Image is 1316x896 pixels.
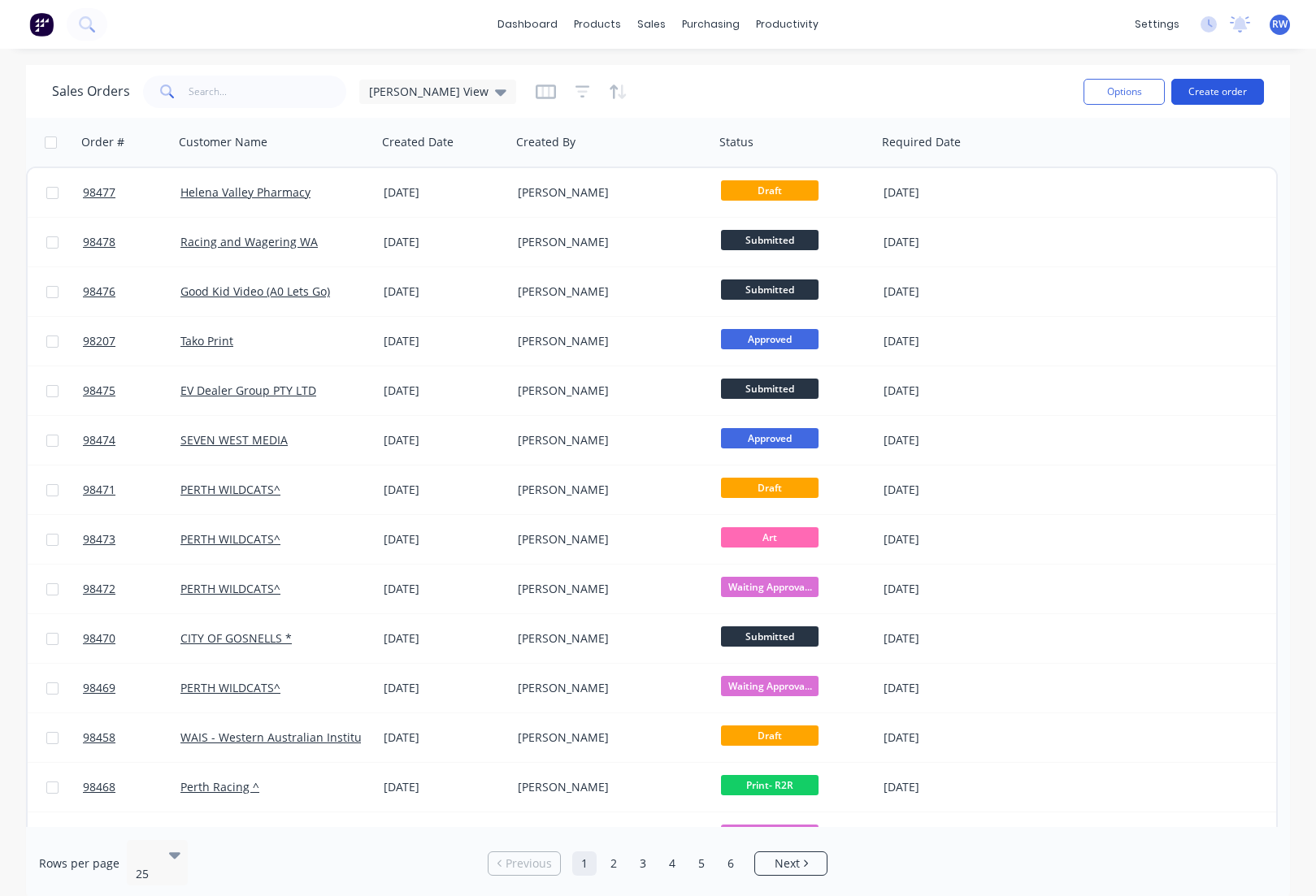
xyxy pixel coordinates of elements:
[721,825,819,845] span: Waiting Approva...
[518,284,698,300] div: [PERSON_NAME]
[83,614,180,663] a: 98470
[136,866,155,882] div: 25
[180,432,288,448] a: SEVEN WEST MEDIA
[1084,79,1165,105] button: Options
[83,565,180,613] a: 98472
[83,416,180,465] a: 98474
[518,383,698,399] div: [PERSON_NAME]
[83,184,115,201] span: 98477
[518,234,698,250] div: [PERSON_NAME]
[1127,12,1188,37] div: settings
[602,851,626,876] a: Page 2
[29,12,54,37] img: Factory
[882,134,961,150] div: Required Date
[721,279,819,300] span: Submitted
[180,531,280,547] a: PERTH WILDCATS^
[83,168,180,217] a: 98477
[629,12,674,37] div: sales
[384,184,505,201] div: [DATE]
[83,531,115,548] span: 98473
[721,626,819,647] span: Submitted
[518,432,698,448] div: [PERSON_NAME]
[1171,79,1264,105] button: Create order
[83,713,180,762] a: 98458
[631,851,655,876] a: Page 3
[83,630,115,647] span: 98470
[179,134,267,150] div: Customer Name
[884,333,1013,349] div: [DATE]
[1272,17,1288,32] span: RW
[721,230,819,250] span: Submitted
[721,676,819,696] span: Waiting Approva...
[384,630,505,647] div: [DATE]
[369,83,489,100] span: [PERSON_NAME] View
[518,680,698,696] div: [PERSON_NAME]
[660,851,684,876] a: Page 4
[83,680,115,696] span: 98469
[83,267,180,316] a: 98476
[189,76,347,108] input: Search...
[384,234,505,250] div: [DATE]
[518,630,698,647] div: [PERSON_NAME]
[81,134,124,150] div: Order #
[884,729,1013,746] div: [DATE]
[83,763,180,812] a: 98468
[721,379,819,399] span: Submitted
[83,779,115,795] span: 98468
[518,779,698,795] div: [PERSON_NAME]
[180,333,233,348] a: Tako Print
[384,333,505,349] div: [DATE]
[83,581,115,597] span: 98472
[180,482,280,497] a: PERTH WILDCATS^
[52,84,130,99] h1: Sales Orders
[884,531,1013,548] div: [DATE]
[518,333,698,349] div: [PERSON_NAME]
[83,284,115,300] span: 98476
[382,134,454,150] div: Created Date
[180,234,318,249] a: Racing and Wagering WA
[384,482,505,498] div: [DATE]
[180,729,419,745] a: WAIS - Western Australian Institute of Sport
[518,729,698,746] div: [PERSON_NAME]
[884,630,1013,647] div: [DATE]
[83,333,115,349] span: 98207
[572,851,597,876] a: Page 1 is your current page
[884,680,1013,696] div: [DATE]
[83,234,115,250] span: 98478
[884,383,1013,399] div: [DATE]
[39,855,119,872] span: Rows per page
[884,432,1013,448] div: [DATE]
[518,184,698,201] div: [PERSON_NAME]
[384,680,505,696] div: [DATE]
[180,383,316,398] a: EV Dealer Group PTY LTD
[721,428,819,448] span: Approved
[384,729,505,746] div: [DATE]
[384,432,505,448] div: [DATE]
[83,482,115,498] span: 98471
[384,779,505,795] div: [DATE]
[83,432,115,448] span: 98474
[516,134,575,150] div: Created By
[180,779,259,794] a: Perth Racing ^
[721,329,819,349] span: Approved
[721,478,819,498] span: Draft
[884,581,1013,597] div: [DATE]
[884,779,1013,795] div: [DATE]
[884,482,1013,498] div: [DATE]
[566,12,629,37] div: products
[384,531,505,548] div: [DATE]
[83,515,180,564] a: 98473
[83,317,180,366] a: 98207
[721,180,819,201] span: Draft
[721,577,819,597] span: Waiting Approva...
[83,383,115,399] span: 98475
[384,383,505,399] div: [DATE]
[674,12,748,37] div: purchasing
[518,531,698,548] div: [PERSON_NAME]
[719,851,743,876] a: Page 6
[884,234,1013,250] div: [DATE]
[775,855,800,872] span: Next
[884,184,1013,201] div: [DATE]
[180,680,280,695] a: PERTH WILDCATS^
[884,284,1013,300] div: [DATE]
